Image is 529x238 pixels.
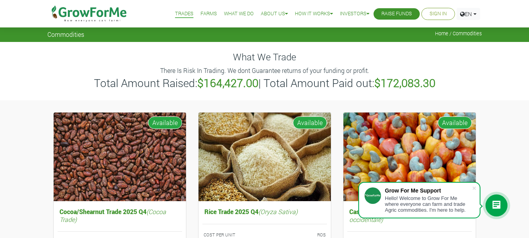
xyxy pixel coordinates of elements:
[202,206,327,217] h5: Rice Trade 2025 Q4
[435,31,482,36] span: Home / Commodities
[385,195,472,213] div: Hello! Welcome to Grow For Me where everyone can farm and trade Agric commodities. I'm here to help.
[381,10,412,18] a: Raise Funds
[293,116,327,129] span: Available
[54,113,186,202] img: growforme image
[295,10,333,18] a: How it Works
[374,76,435,90] b: $172,083.30
[175,10,193,18] a: Trades
[430,10,447,18] a: Sign In
[47,31,84,38] span: Commodities
[261,10,288,18] a: About Us
[340,10,369,18] a: Investors
[47,51,482,63] h4: What We Trade
[197,76,258,90] b: $164,427.00
[385,187,472,194] div: Grow For Me Support
[258,207,298,216] i: (Oryza Sativa)
[49,76,481,90] h3: Total Amount Raised: | Total Amount Paid out:
[49,66,481,75] p: There Is Risk In Trading. We dont Guarantee returns of your funding or profit.
[148,116,182,129] span: Available
[200,10,217,18] a: Farms
[58,206,182,225] h5: Cocoa/Shearnut Trade 2025 Q4
[438,116,472,129] span: Available
[343,113,476,202] img: growforme image
[457,8,480,20] a: EN
[199,113,331,202] img: growforme image
[349,207,448,223] i: (Anacardium occidentale)
[60,207,166,223] i: (Cocoa Trade)
[347,206,472,225] h5: Cashew Trade 2025 Q4
[224,10,254,18] a: What We Do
